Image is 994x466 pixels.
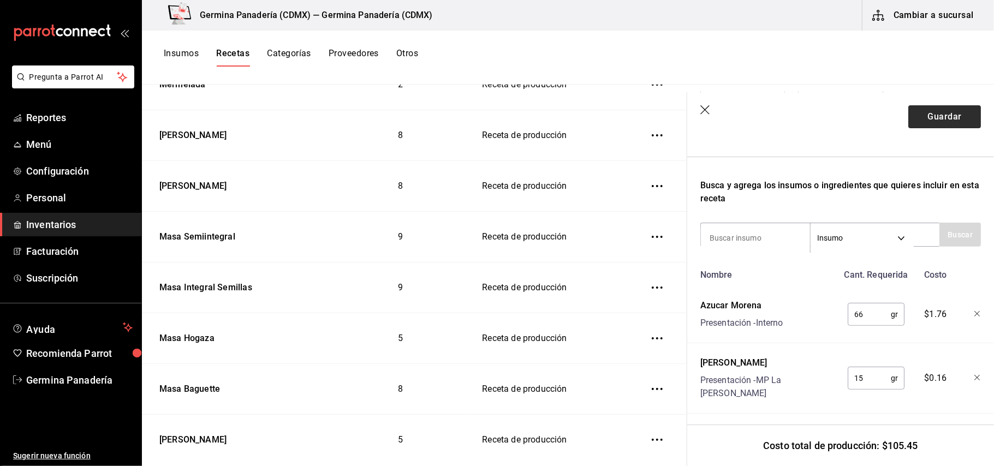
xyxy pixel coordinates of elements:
td: Receta de producción [469,59,632,110]
div: [PERSON_NAME] [155,125,227,142]
span: Ayuda [26,321,118,334]
span: 5 [398,434,403,445]
a: Pregunta a Parrot AI [8,79,134,91]
span: 9 [398,282,403,292]
input: Buscar insumo [701,226,810,249]
span: 9 [398,231,403,242]
button: Proveedores [329,48,379,67]
td: Receta de producción [469,212,632,262]
button: open_drawer_menu [120,28,129,37]
td: Receta de producción [469,313,632,364]
div: Presentación - Interno [700,316,783,330]
td: Receta de producción [469,262,632,313]
div: gr [848,303,904,326]
div: Masa Baguette [155,379,220,396]
div: Azucar Morena [700,299,783,312]
td: Receta de producción [469,415,632,465]
td: Receta de producción [469,110,632,161]
span: Suscripción [26,271,133,285]
span: 8 [398,130,403,140]
td: Receta de producción [469,161,632,212]
div: gr [848,367,904,390]
button: Pregunta a Parrot AI [12,65,134,88]
div: Cant. Requerida [838,264,910,282]
span: Germina Panadería [26,373,133,387]
div: Presentación - MP La [PERSON_NAME] [700,374,838,400]
input: 0 [848,303,891,325]
span: 8 [398,384,403,394]
div: Costo [910,264,957,282]
input: 0 [848,367,891,389]
span: Menú [26,137,133,152]
td: Receta de producción [469,364,632,415]
button: Insumos [164,48,199,67]
span: $0.16 [925,372,947,385]
div: Masa Integral Semillas [155,277,252,294]
button: Recetas [216,48,249,67]
div: Masa Hogaza [155,328,215,345]
span: Personal [26,190,133,205]
div: Costo total de producción: $105.45 [687,425,994,466]
div: Insumo [811,223,914,253]
span: Inventarios [26,217,133,232]
span: Facturación [26,244,133,259]
div: [PERSON_NAME] [155,176,227,193]
span: 5 [398,333,403,343]
div: Nombre [696,264,838,282]
div: Busca y agrega los insumos o ingredientes que quieres incluir en esta receta [700,179,981,205]
div: navigation tabs [164,48,418,67]
button: Otros [396,48,418,67]
button: Categorías [267,48,311,67]
h3: Germina Panadería (CDMX) — Germina Panadería (CDMX) [191,9,433,22]
span: $1.76 [925,308,947,321]
div: [PERSON_NAME] [700,356,838,369]
span: Sugerir nueva función [13,450,133,462]
div: [PERSON_NAME] [155,429,227,446]
div: Masa Semiintegral [155,226,235,243]
span: 8 [398,181,403,191]
button: Guardar [908,105,981,128]
span: Reportes [26,110,133,125]
span: Pregunta a Parrot AI [29,71,117,83]
span: Recomienda Parrot [26,346,133,361]
span: 2 [398,79,403,89]
span: Configuración [26,164,133,178]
